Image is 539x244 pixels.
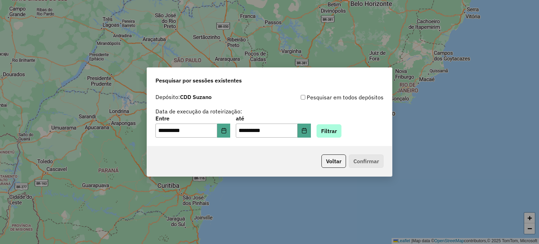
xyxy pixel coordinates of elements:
[180,93,212,100] strong: CDD Suzano
[269,93,384,101] div: Pesquisar em todos depósitos
[155,93,212,101] label: Depósito:
[317,124,341,138] button: Filtrar
[155,114,230,123] label: Entre
[155,107,242,116] label: Data de execução da roteirização:
[321,154,346,168] button: Voltar
[236,114,311,123] label: até
[298,124,311,138] button: Choose Date
[155,76,242,85] span: Pesquisar por sessões existentes
[217,124,231,138] button: Choose Date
